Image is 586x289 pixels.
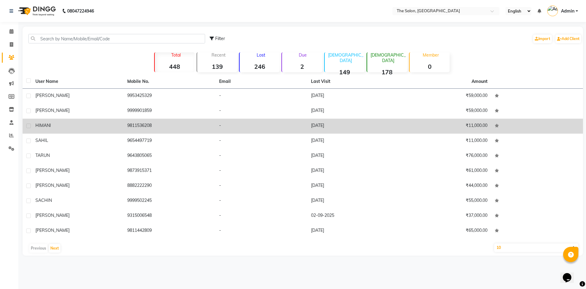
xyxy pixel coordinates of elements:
img: logo [16,2,57,20]
span: Admin [561,8,574,14]
td: 9999502245 [124,194,215,209]
p: Due [283,52,322,58]
td: ₹11,000.00 [399,134,491,149]
td: - [215,224,307,239]
span: [PERSON_NAME] [35,213,70,218]
td: 9811442809 [124,224,215,239]
td: 9315006548 [124,209,215,224]
strong: 246 [240,63,280,70]
p: [DEMOGRAPHIC_DATA] [327,52,365,63]
td: 02-09-2025 [307,209,399,224]
th: Last Visit [307,75,399,89]
td: 9811536208 [124,119,215,134]
td: ₹76,000.00 [399,149,491,164]
td: - [215,179,307,194]
p: Lost [242,52,280,58]
a: Import [533,35,552,43]
td: [DATE] [307,134,399,149]
strong: 0 [410,63,450,70]
b: 08047224946 [67,2,94,20]
strong: 448 [155,63,195,70]
td: - [215,134,307,149]
td: ₹61,000.00 [399,164,491,179]
td: 9999901859 [124,104,215,119]
th: User Name [32,75,124,89]
p: Total [157,52,195,58]
td: ₹65,000.00 [399,224,491,239]
p: Member [412,52,450,58]
td: - [215,164,307,179]
td: 9654497719 [124,134,215,149]
span: SAHIL [35,138,48,143]
img: Admin [547,6,558,16]
span: [PERSON_NAME] [35,93,70,98]
td: [DATE] [307,224,399,239]
td: - [215,119,307,134]
td: ₹59,000.00 [399,104,491,119]
td: ₹11,000.00 [399,119,491,134]
td: ₹37,000.00 [399,209,491,224]
td: - [215,149,307,164]
td: ₹59,000.00 [399,89,491,104]
td: ₹55,000.00 [399,194,491,209]
td: - [215,209,307,224]
th: Amount [468,75,491,88]
button: Next [49,244,60,253]
td: 9953425329 [124,89,215,104]
span: [PERSON_NAME] [35,168,70,173]
p: Recent [200,52,237,58]
span: [PERSON_NAME] [35,108,70,113]
td: [DATE] [307,164,399,179]
td: ₹44,000.00 [399,179,491,194]
strong: 2 [282,63,322,70]
iframe: chat widget [560,265,580,283]
span: [PERSON_NAME] [35,228,70,233]
td: [DATE] [307,104,399,119]
span: TARUN [35,153,50,158]
th: Mobile No. [124,75,215,89]
td: 9643805065 [124,149,215,164]
strong: 139 [197,63,237,70]
span: HIMANI [35,123,51,128]
a: Add Client [555,35,581,43]
td: 9873915371 [124,164,215,179]
td: [DATE] [307,179,399,194]
td: [DATE] [307,149,399,164]
td: - [215,194,307,209]
span: Filter [215,36,225,41]
strong: 178 [367,68,407,76]
p: [DEMOGRAPHIC_DATA] [370,52,407,63]
td: [DATE] [307,119,399,134]
td: [DATE] [307,194,399,209]
td: - [215,89,307,104]
span: [PERSON_NAME] [35,183,70,188]
td: [DATE] [307,89,399,104]
td: - [215,104,307,119]
strong: 149 [325,68,365,76]
input: Search by Name/Mobile/Email/Code [28,34,205,43]
th: Email [215,75,307,89]
span: SACHIN [35,198,52,203]
td: 8882222290 [124,179,215,194]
